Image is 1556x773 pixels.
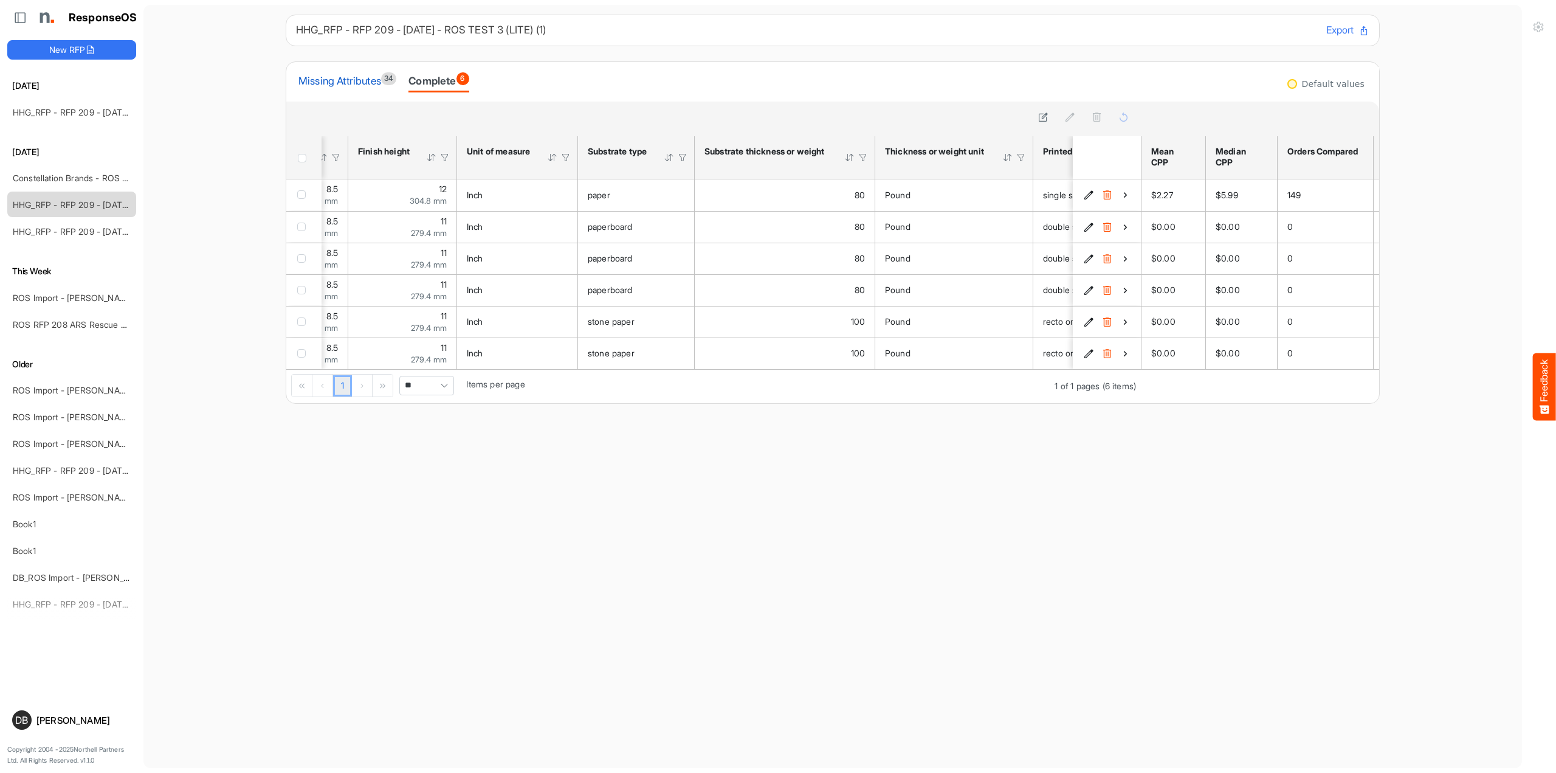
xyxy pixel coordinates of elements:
[1119,252,1131,265] button: View
[1043,190,1090,200] span: single sided
[1206,179,1278,211] td: $5.99 is template cell Column Header median-cpp
[1216,146,1264,168] div: Median CPP
[1151,348,1176,358] span: $0.00
[457,306,578,338] td: Inch is template cell Column Header httpsnorthellcomontologiesmapping-rulesmeasurementhasunitofme...
[286,274,322,306] td: checkbox
[13,293,170,303] a: ROS Import - [PERSON_NAME] - ROS 11
[851,316,865,327] span: 100
[441,279,447,289] span: 11
[286,370,1141,403] div: Pager Container
[466,379,525,389] span: Items per page
[467,348,483,358] span: Inch
[13,492,189,502] a: ROS Import - [PERSON_NAME] - Final (short)
[1287,253,1293,263] span: 0
[875,179,1033,211] td: Pound is template cell Column Header httpsnorthellcomontologiesmapping-rulesmaterialhasmaterialth...
[1151,316,1176,327] span: $0.00
[331,152,342,163] div: Filter Icon
[1141,338,1206,369] td: $0.00 is template cell Column Header mean-cpp
[286,338,322,369] td: checkbox
[1043,316,1082,327] span: recto only
[1533,353,1556,420] button: Feedback
[15,715,28,725] span: DB
[1043,146,1096,157] div: Printed sides
[326,248,338,258] span: 8.5
[286,211,322,243] td: checkbox
[1326,23,1369,38] button: Export
[411,260,447,269] span: 279.4 mm
[695,179,875,211] td: 80 is template cell Column Header httpsnorthellcomontologiesmapping-rulesmaterialhasmaterialthick...
[885,146,986,157] div: Thickness or weight unit
[578,338,695,369] td: stone paper is template cell Column Header httpsnorthellcomontologiesmapping-rulesmaterialhassubs...
[1216,348,1240,358] span: $0.00
[1043,221,1093,232] span: double sided
[1287,190,1301,200] span: 149
[695,338,875,369] td: 100 is template cell Column Header httpsnorthellcomontologiesmapping-rulesmaterialhasmaterialthic...
[1033,211,1143,243] td: double sided is template cell Column Header httpsnorthellcomontologiesmapping-rulesmanufacturingh...
[1287,285,1293,295] span: 0
[855,190,865,200] span: 80
[1216,190,1238,200] span: $5.99
[296,25,1317,35] h6: HHG_RFP - RFP 209 - [DATE] - ROS TEST 3 (LITE) (1)
[1083,347,1095,359] button: Edit
[1216,221,1240,232] span: $0.00
[1083,284,1095,296] button: Edit
[467,253,483,263] span: Inch
[704,146,828,157] div: Substrate thickness or weight
[1206,211,1278,243] td: $0.00 is template cell Column Header median-cpp
[7,265,136,278] h6: This Week
[411,291,447,301] span: 279.4 mm
[292,375,312,397] div: Go to first page
[560,152,571,163] div: Filter Icon
[1083,252,1095,265] button: Edit
[13,519,36,529] a: Book1
[1216,316,1240,327] span: $0.00
[1016,152,1027,163] div: Filter Icon
[1206,338,1278,369] td: $0.00 is template cell Column Header median-cpp
[7,744,136,766] p: Copyright 2004 - 2025 Northell Partners Ltd. All Rights Reserved. v 1.1.0
[1206,274,1278,306] td: $0.00 is template cell Column Header median-cpp
[677,152,688,163] div: Filter Icon
[410,196,447,206] span: 304.8 mm
[1101,347,1113,359] button: Delete
[1055,381,1100,391] span: 1 of 1 pages
[399,376,454,395] span: Pagerdropdown
[875,243,1033,274] td: Pound is template cell Column Header httpsnorthellcomontologiesmapping-rulesmaterialhasmaterialth...
[1101,189,1113,201] button: Delete
[1278,338,1374,369] td: 0 is template cell Column Header orders-compared
[885,348,911,358] span: Pound
[358,146,410,157] div: Finish height
[855,285,865,295] span: 80
[1206,306,1278,338] td: $0.00 is template cell Column Header median-cpp
[411,355,447,364] span: 279.4 mm
[885,221,911,232] span: Pound
[1033,306,1143,338] td: recto only is template cell Column Header httpsnorthellcomontologiesmapping-rulesmanufacturinghas...
[1151,253,1176,263] span: $0.00
[286,243,322,274] td: checkbox
[1083,189,1095,201] button: Edit
[13,107,236,117] a: HHG_RFP - RFP 209 - [DATE] - ROS TEST 3 (LITE) (1) (2)
[326,342,338,353] span: 8.5
[467,190,483,200] span: Inch
[588,146,648,157] div: Substrate type
[851,348,865,358] span: 100
[7,358,136,371] h6: Older
[1083,221,1095,233] button: Edit
[333,375,352,397] a: Page 1 of 1 Pages
[1033,338,1143,369] td: recto only is template cell Column Header httpsnorthellcomontologiesmapping-rulesmanufacturinghas...
[875,338,1033,369] td: Pound is template cell Column Header httpsnorthellcomontologiesmapping-rulesmaterialhasmaterialth...
[578,243,695,274] td: paperboard is template cell Column Header httpsnorthellcomontologiesmapping-rulesmaterialhassubst...
[348,306,457,338] td: 11 is template cell Column Header httpsnorthellcomontologiesmapping-rulesmeasurementhasfinishsize...
[1278,306,1374,338] td: 0 is template cell Column Header orders-compared
[1043,285,1093,295] span: double sided
[439,152,450,163] div: Filter Icon
[1287,221,1293,232] span: 0
[1287,348,1293,358] span: 0
[695,243,875,274] td: 80 is template cell Column Header httpsnorthellcomontologiesmapping-rulesmaterialhasmaterialthick...
[1101,252,1113,265] button: Delete
[1151,190,1173,200] span: $2.27
[1033,179,1143,211] td: single sided is template cell Column Header httpsnorthellcomontologiesmapping-rulesmanufacturingh...
[286,306,322,338] td: checkbox
[885,253,911,263] span: Pound
[441,216,447,226] span: 11
[467,146,531,157] div: Unit of measure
